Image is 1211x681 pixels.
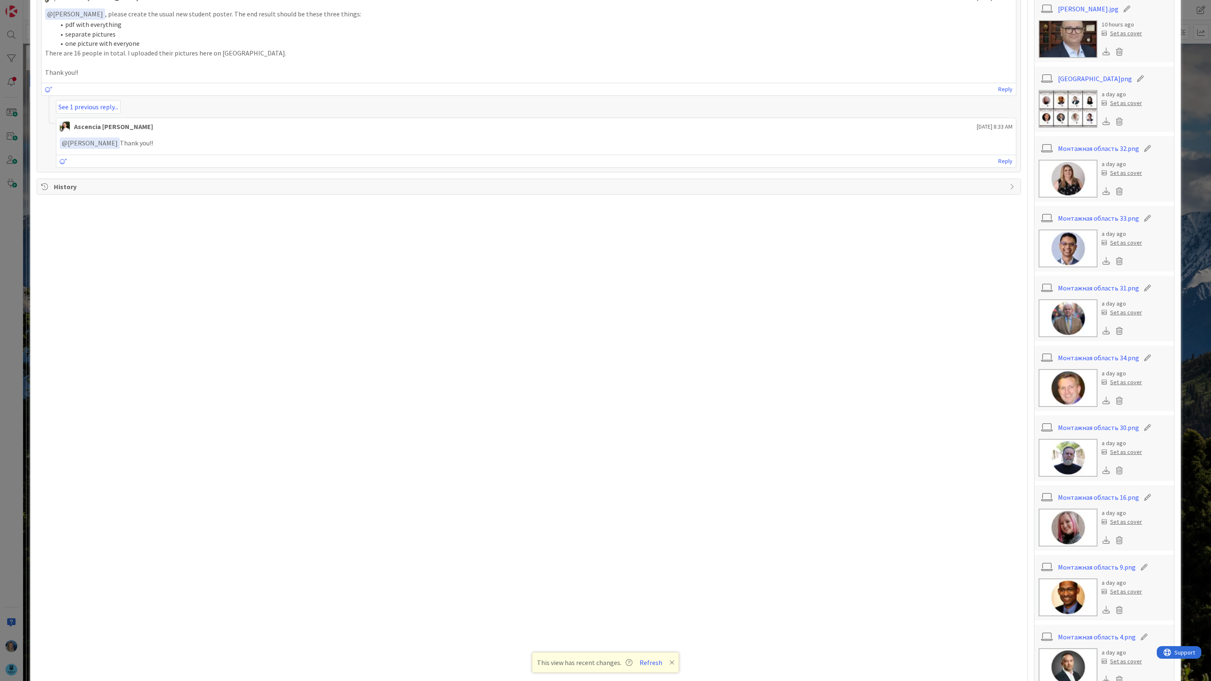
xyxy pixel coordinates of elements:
a: Reply [998,84,1013,95]
div: a day ago [1102,578,1142,587]
li: separate pictures [55,29,1013,39]
p: There are 16 people in total. I uploaded their pictures here on [GEOGRAPHIC_DATA]. [45,48,1013,58]
div: Ascencia [PERSON_NAME] [74,121,153,132]
a: Монтажная область 16.png [1058,492,1139,502]
div: Download [1102,256,1111,267]
div: Download [1102,116,1111,127]
span: [PERSON_NAME] [47,10,103,18]
a: Монтажная область 34.png [1058,353,1139,363]
li: one picture with everyone [55,39,1013,48]
a: Монтажная область 33.png [1058,213,1139,223]
div: Download [1102,186,1111,197]
div: a day ago [1102,299,1142,308]
a: Монтажная область 4.png [1058,632,1136,642]
span: This view has recent changes. [537,657,632,668]
a: Монтажная область 32.png [1058,143,1139,153]
div: Download [1102,604,1111,615]
div: Set as cover [1102,378,1142,387]
div: Set as cover [1102,99,1142,108]
div: Set as cover [1102,308,1142,317]
div: Download [1102,46,1111,57]
p: Thank you!! [45,68,1013,77]
div: Set as cover [1102,517,1142,526]
div: a day ago [1102,230,1142,238]
span: Support [18,1,38,11]
button: Refresh [637,657,665,668]
p: , please create the usual new student poster. The end result should be these three things: [45,8,1013,20]
div: Set as cover [1102,448,1142,457]
span: @ [47,10,53,18]
div: Set as cover [1102,238,1142,247]
div: a day ago [1102,90,1142,99]
a: Reply [998,156,1013,166]
div: a day ago [1102,509,1142,517]
a: Монтажная область 9.png [1058,562,1136,572]
div: Set as cover [1102,169,1142,177]
div: a day ago [1102,369,1142,378]
div: Download [1102,325,1111,336]
span: [PERSON_NAME] [62,139,118,147]
span: [DATE] 8:33 AM [977,122,1013,131]
div: Download [1102,535,1111,546]
a: Монтажная область 31.png [1058,283,1139,293]
div: Set as cover [1102,657,1142,666]
a: Монтажная область 30.png [1058,422,1139,433]
div: a day ago [1102,439,1142,448]
span: History [54,182,1005,192]
div: Download [1102,395,1111,406]
div: 10 hours ago [1102,20,1142,29]
li: pdf with everything [55,20,1013,29]
div: Download [1102,465,1111,476]
a: [GEOGRAPHIC_DATA]png [1058,74,1132,84]
a: [PERSON_NAME].jpg [1058,4,1118,14]
span: @ [62,139,68,147]
img: AK [60,121,70,132]
p: Thank you!! [60,137,1013,149]
div: Set as cover [1102,29,1142,38]
div: a day ago [1102,648,1142,657]
div: Set as cover [1102,587,1142,596]
a: See 1 previous reply... [56,100,121,113]
div: a day ago [1102,160,1142,169]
